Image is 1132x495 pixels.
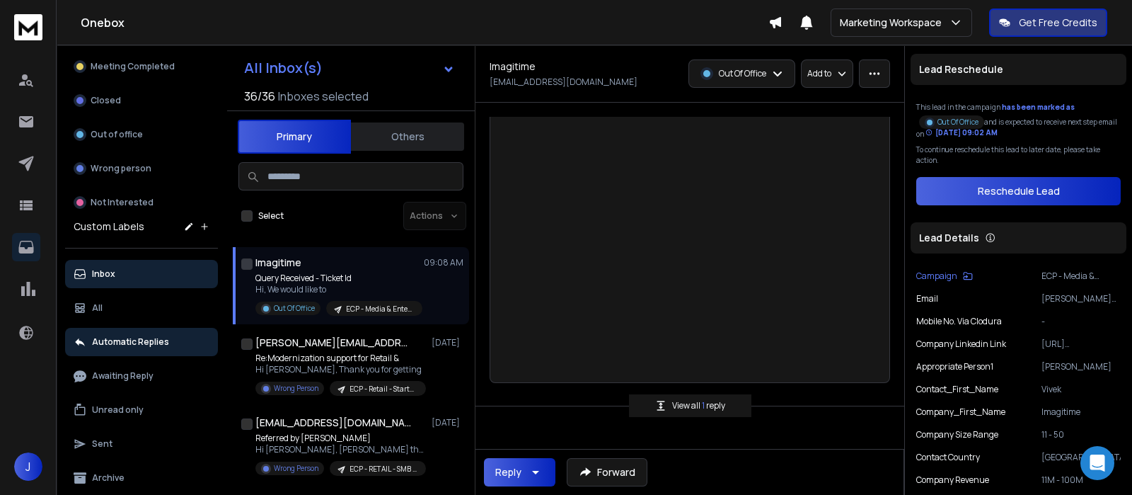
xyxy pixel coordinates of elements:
p: Marketing Workspace [840,16,947,30]
span: has been marked as [1002,102,1075,112]
p: Out Of Office [274,303,315,314]
h1: All Inbox(s) [244,61,323,75]
p: ECP - Media & Entertainment SMB | [PERSON_NAME] [346,304,414,314]
p: Lead Details [919,231,979,245]
p: [PERSON_NAME] [1041,361,1121,372]
p: Campaign [916,271,957,282]
button: Others [351,121,464,152]
h1: Imagitime [490,59,536,74]
p: Sent [92,438,112,450]
p: Get Free Credits [1019,16,1097,30]
p: Out Of Office [937,117,978,127]
p: Imagitime [1041,406,1121,418]
p: To continue reschedule this lead to later date, please take action. [916,144,1121,166]
button: Reschedule Lead [916,177,1121,205]
button: Get Free Credits [989,8,1107,37]
p: ECP - Media & Entertainment SMB | [PERSON_NAME] [1041,271,1121,282]
p: Contact_First_Name [916,384,998,395]
p: Inbox [92,268,115,280]
p: Re:Modernization support for Retail & [255,353,425,364]
p: Appropriate Person1 [916,361,993,372]
h3: Inboxes selected [278,88,369,105]
button: Not Interested [65,188,218,217]
button: Meeting Completed [65,52,218,81]
p: Hi, We would like to [255,284,422,295]
button: J [14,453,42,481]
p: View all reply [672,400,725,411]
p: [GEOGRAPHIC_DATA] [1041,452,1121,463]
button: All Inbox(s) [233,54,466,82]
p: Company Revenue [916,474,989,486]
p: Out Of Office [719,68,766,79]
div: This lead in the campaign and is expected to receive next step email on [916,102,1121,139]
p: Contact Country [916,452,980,463]
h1: Onebox [81,14,768,31]
p: Vivek [1041,384,1121,395]
button: Forward [567,458,647,487]
div: Reply [495,465,521,479]
p: Wrong Person [274,383,318,394]
button: Primary [238,120,351,154]
p: Closed [91,95,121,106]
div: [DATE] 09:02 AM [925,127,998,138]
label: Select [258,210,284,222]
p: 11M - 100M [1041,474,1121,486]
button: Automatic Replies [65,328,218,356]
p: Mobile No. Via Clodura [916,316,1002,327]
p: Company Linkedin Link [916,338,1006,350]
p: [EMAIL_ADDRESS][DOMAIN_NAME] [490,76,637,88]
p: Awaiting Reply [92,370,154,382]
h3: Custom Labels [74,220,144,234]
p: All [92,302,103,314]
span: 1 [702,399,706,411]
p: Hi [PERSON_NAME], Thank you for getting [255,364,425,375]
div: Open Intercom Messenger [1080,446,1114,480]
button: Out of office [65,120,218,149]
p: Referred by [PERSON_NAME] [255,433,425,444]
p: Add to [807,68,831,79]
p: Query Received - Ticket Id [255,273,422,284]
p: [DATE] [432,417,463,428]
button: Awaiting Reply [65,362,218,390]
p: ECP - Retail - Startup | [PERSON_NAME] [350,384,417,394]
button: Inbox [65,260,218,288]
p: [URL][DOMAIN_NAME] [1041,338,1121,350]
button: Sent [65,430,218,458]
p: Out of office [91,129,143,140]
p: Archive [92,472,125,484]
p: ECP - RETAIL - SMB | [PERSON_NAME] [350,464,417,474]
h1: [PERSON_NAME][EMAIL_ADDRESS][DOMAIN_NAME] [255,336,411,350]
h1: Imagitime [255,256,301,270]
p: 09:08 AM [424,257,463,268]
p: Unread only [92,404,144,416]
p: Company_First_Name [916,406,1005,418]
p: Lead Reschedule [919,62,1003,76]
button: Wrong person [65,154,218,183]
img: logo [14,14,42,40]
p: Automatic Replies [92,336,169,348]
p: Company Size Range [916,429,998,440]
p: Wrong person [91,163,151,174]
button: All [65,294,218,322]
button: Closed [65,86,218,115]
p: - [1041,316,1121,327]
button: Archive [65,464,218,492]
button: Unread only [65,396,218,424]
p: 11 - 50 [1041,429,1121,440]
p: Hi [PERSON_NAME], [PERSON_NAME] thought it [255,444,425,455]
button: Campaign [916,271,973,282]
p: Not Interested [91,197,154,208]
span: 36 / 36 [244,88,275,105]
p: [PERSON_NAME][EMAIL_ADDRESS][DOMAIN_NAME] [1041,293,1121,305]
p: [DATE] [432,337,463,348]
p: Wrong Person [274,463,318,474]
h1: [EMAIL_ADDRESS][DOMAIN_NAME] [255,416,411,430]
button: Reply [484,458,555,487]
p: Email [916,293,938,305]
p: Meeting Completed [91,61,175,72]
